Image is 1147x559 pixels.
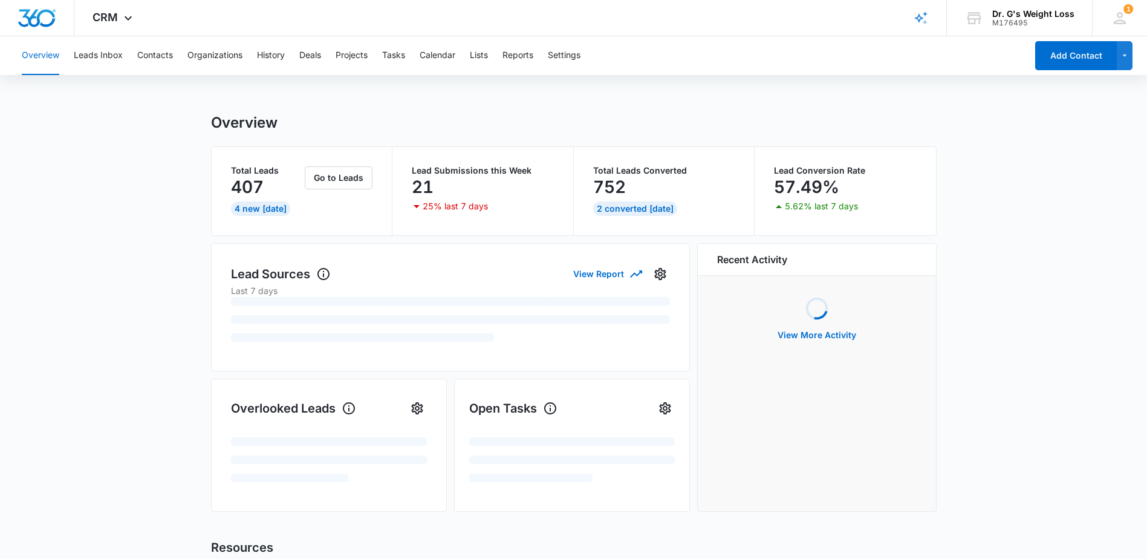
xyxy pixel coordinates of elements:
[593,166,735,175] p: Total Leads Converted
[231,177,264,197] p: 407
[765,321,868,350] button: View More Activity
[22,36,59,75] button: Overview
[992,19,1074,27] div: account id
[420,36,455,75] button: Calendar
[412,166,554,175] p: Lead Submissions this Week
[651,264,670,284] button: Settings
[992,9,1074,19] div: account name
[74,36,123,75] button: Leads Inbox
[231,399,356,417] h1: Overlooked Leads
[382,36,405,75] button: Tasks
[408,399,427,418] button: Settings
[231,166,303,175] p: Total Leads
[187,36,242,75] button: Organizations
[211,114,278,132] h1: Overview
[717,252,787,267] h6: Recent Activity
[305,172,372,183] a: Go to Leads
[423,202,488,211] p: 25% last 7 days
[593,177,626,197] p: 752
[137,36,173,75] button: Contacts
[593,201,677,216] div: 2 Converted [DATE]
[299,36,321,75] button: Deals
[469,399,557,417] h1: Open Tasks
[211,538,937,557] h2: Resources
[774,166,917,175] p: Lead Conversion Rate
[231,284,670,297] p: Last 7 days
[1035,41,1117,70] button: Add Contact
[655,399,675,418] button: Settings
[336,36,368,75] button: Projects
[502,36,533,75] button: Reports
[470,36,488,75] button: Lists
[231,265,331,283] h1: Lead Sources
[1123,4,1133,14] div: notifications count
[785,202,858,211] p: 5.62% last 7 days
[412,177,434,197] p: 21
[257,36,285,75] button: History
[231,201,290,216] div: 4 New [DATE]
[573,263,641,284] button: View Report
[1123,4,1133,14] span: 1
[774,177,839,197] p: 57.49%
[305,166,372,189] button: Go to Leads
[548,36,580,75] button: Settings
[93,11,118,24] span: CRM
